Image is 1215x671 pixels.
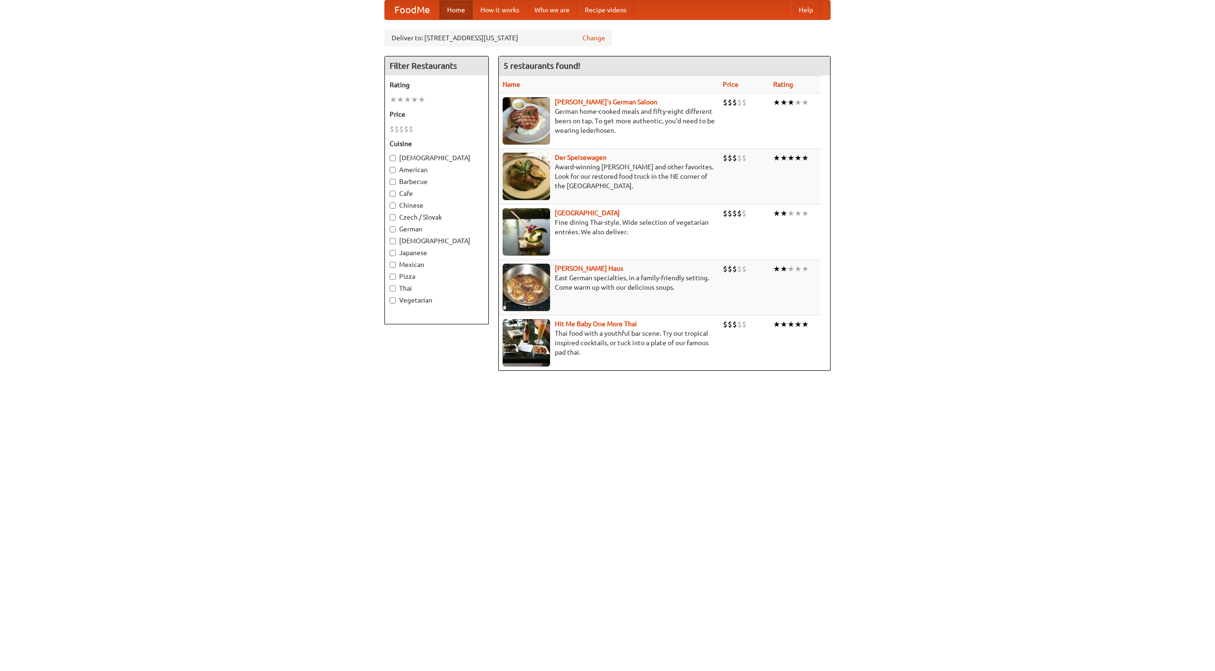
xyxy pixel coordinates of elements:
li: ★ [787,97,794,108]
li: ★ [780,97,787,108]
li: $ [737,153,742,163]
label: German [390,224,484,234]
label: Japanese [390,248,484,257]
input: Pizza [390,274,396,280]
label: Chinese [390,201,484,210]
input: [DEMOGRAPHIC_DATA] [390,238,396,244]
a: [PERSON_NAME]'s German Saloon [555,98,657,106]
img: satay.jpg [503,208,550,256]
a: Who we are [527,0,577,19]
li: $ [742,208,747,219]
li: $ [737,264,742,274]
li: $ [737,97,742,108]
li: ★ [802,208,809,219]
li: ★ [773,264,780,274]
p: Thai food with a youthful bar scene. Try our tropical inspired cocktails, or tuck into a plate of... [503,329,715,357]
a: How it works [473,0,527,19]
p: German home-cooked meals and fifty-eight different beers on tap. To get more authentic, you'd nee... [503,107,715,135]
li: ★ [773,208,780,219]
li: $ [732,208,737,219]
label: Cafe [390,189,484,198]
a: Help [791,0,821,19]
li: $ [737,208,742,219]
li: ★ [794,153,802,163]
a: Hit Me Baby One More Thai [555,320,637,328]
li: $ [742,153,747,163]
ng-pluralize: 5 restaurants found! [504,61,580,70]
a: Price [723,81,738,88]
li: $ [728,319,732,330]
li: ★ [802,319,809,330]
a: Rating [773,81,793,88]
li: $ [723,97,728,108]
label: Barbecue [390,177,484,186]
input: [DEMOGRAPHIC_DATA] [390,155,396,161]
label: Pizza [390,272,484,281]
li: ★ [802,97,809,108]
li: ★ [802,153,809,163]
a: Home [439,0,473,19]
img: speisewagen.jpg [503,153,550,200]
li: $ [723,319,728,330]
li: ★ [773,97,780,108]
li: $ [732,319,737,330]
a: FoodMe [385,0,439,19]
li: $ [742,319,747,330]
input: German [390,226,396,232]
li: ★ [794,97,802,108]
input: Chinese [390,202,396,209]
li: $ [728,153,732,163]
li: ★ [794,319,802,330]
li: ★ [780,208,787,219]
input: Barbecue [390,179,396,185]
li: ★ [773,319,780,330]
p: East German specialties, in a family-friendly setting. Come warm up with our delicious soups. [503,273,715,292]
li: ★ [780,153,787,163]
h5: Price [390,110,484,119]
label: [DEMOGRAPHIC_DATA] [390,236,484,246]
li: $ [390,124,394,134]
li: ★ [802,264,809,274]
input: Japanese [390,250,396,256]
li: ★ [787,208,794,219]
a: [GEOGRAPHIC_DATA] [555,209,620,217]
li: ★ [787,153,794,163]
a: [PERSON_NAME] Haus [555,265,623,272]
li: $ [732,153,737,163]
li: $ [728,208,732,219]
h5: Cuisine [390,139,484,148]
li: ★ [780,319,787,330]
input: Cafe [390,191,396,197]
a: Name [503,81,520,88]
h4: Filter Restaurants [385,56,488,75]
label: American [390,165,484,175]
input: Thai [390,285,396,292]
li: $ [723,153,728,163]
li: ★ [773,153,780,163]
li: $ [723,208,728,219]
label: Thai [390,284,484,293]
li: $ [732,264,737,274]
li: $ [399,124,404,134]
li: ★ [794,264,802,274]
p: Fine dining Thai-style. Wide selection of vegetarian entrées. We also deliver. [503,218,715,237]
li: $ [742,97,747,108]
li: ★ [411,94,418,105]
a: Recipe videos [577,0,634,19]
img: babythai.jpg [503,319,550,367]
a: Change [582,33,605,43]
li: $ [742,264,747,274]
input: American [390,167,396,173]
li: $ [728,264,732,274]
label: [DEMOGRAPHIC_DATA] [390,153,484,163]
li: $ [394,124,399,134]
li: ★ [787,264,794,274]
li: ★ [780,264,787,274]
li: $ [732,97,737,108]
li: $ [737,319,742,330]
input: Czech / Slovak [390,214,396,221]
